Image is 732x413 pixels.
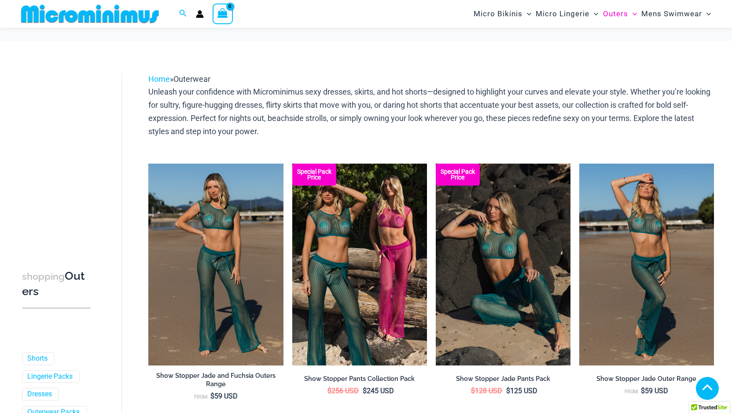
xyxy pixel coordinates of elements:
[292,375,427,383] h2: Show Stopper Pants Collection Pack
[327,387,331,395] span: $
[601,3,639,25] a: OutersMenu ToggleMenu Toggle
[22,271,65,282] span: shopping
[436,375,570,386] a: Show Stopper Jade Pants Pack
[522,3,531,25] span: Menu Toggle
[22,269,91,299] h3: Outers
[579,164,714,365] a: Show Stopper Jade 366 Top 5007 pants 01Show Stopper Jade 366 Top 5007 pants 05Show Stopper Jade 3...
[148,164,283,365] img: Show Stopper Jade 366 Top 5007 pants 03
[22,66,101,241] iframe: TrustedSite Certified
[641,387,645,395] span: $
[327,387,359,395] bdi: 256 USD
[148,74,170,84] a: Home
[506,387,537,395] bdi: 125 USD
[436,169,480,180] b: Special Pack Price
[210,392,238,400] bdi: 59 USD
[471,387,502,395] bdi: 128 USD
[27,390,52,399] a: Dresses
[363,387,367,395] span: $
[27,372,73,381] a: Lingerie Packs
[436,164,570,365] a: Show Stopper Jade 366 Top 5007 pants 08 Show Stopper Jade 366 Top 5007 pants 05Show Stopper Jade ...
[436,164,570,365] img: Show Stopper Jade 366 Top 5007 pants 08
[471,3,533,25] a: Micro BikinisMenu ToggleMenu Toggle
[533,3,600,25] a: Micro LingerieMenu ToggleMenu Toggle
[579,164,714,365] img: Show Stopper Jade 366 Top 5007 pants 01
[148,372,283,391] a: Show Stopper Jade and Fuchsia Outers Range
[589,3,598,25] span: Menu Toggle
[628,3,637,25] span: Menu Toggle
[196,10,204,18] a: Account icon link
[194,394,208,400] span: From:
[292,164,427,365] img: Collection Pack (6)
[179,8,187,19] a: Search icon link
[148,74,210,84] span: »
[536,3,589,25] span: Micro Lingerie
[292,164,427,365] a: Collection Pack (6) Collection Pack BCollection Pack B
[27,354,48,363] a: Shorts
[148,372,283,388] h2: Show Stopper Jade and Fuchsia Outers Range
[210,392,214,400] span: $
[603,3,628,25] span: Outers
[363,387,394,395] bdi: 245 USD
[292,169,336,180] b: Special Pack Price
[579,375,714,383] h2: Show Stopper Jade Outer Range
[436,375,570,383] h2: Show Stopper Jade Pants Pack
[148,85,714,138] p: Unleash your confidence with Microminimus sexy dresses, skirts, and hot shorts—designed to highli...
[292,375,427,386] a: Show Stopper Pants Collection Pack
[148,164,283,365] a: Show Stopper Jade 366 Top 5007 pants 03Show Stopper Fuchsia 366 Top 5007 pants 03Show Stopper Fuc...
[213,4,233,24] a: View Shopping Cart, empty
[625,389,639,395] span: From:
[18,4,162,24] img: MM SHOP LOGO FLAT
[471,387,475,395] span: $
[173,74,210,84] span: Outerwear
[639,3,713,25] a: Mens SwimwearMenu ToggleMenu Toggle
[702,3,711,25] span: Menu Toggle
[474,3,522,25] span: Micro Bikinis
[470,1,714,26] nav: Site Navigation
[641,3,702,25] span: Mens Swimwear
[579,375,714,386] a: Show Stopper Jade Outer Range
[641,387,668,395] bdi: 59 USD
[506,387,510,395] span: $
